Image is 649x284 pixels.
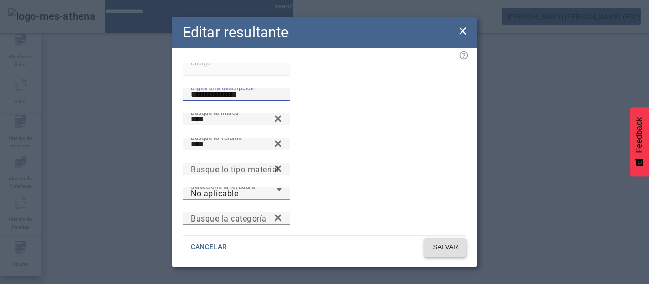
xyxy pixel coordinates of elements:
[191,59,211,66] mat-label: Código
[630,107,649,176] button: Feedback - Mostrar pesquisa
[432,242,458,253] span: SALVAR
[424,238,466,257] button: SALVAR
[635,117,644,153] span: Feedback
[183,238,235,257] button: CANCELAR
[191,138,282,150] input: Number
[191,212,282,225] input: Number
[183,21,289,43] h2: Editar resultante
[191,109,239,116] mat-label: Busque la marca
[191,84,255,91] mat-label: Digite una descripción
[191,213,267,223] mat-label: Busque la categoría
[191,113,282,125] input: Number
[191,188,238,198] span: No aplicable
[191,163,282,175] input: Number
[191,242,227,253] span: CANCELAR
[191,164,279,174] mat-label: Busque lo tipo material
[191,134,242,141] mat-label: Busque lo volume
